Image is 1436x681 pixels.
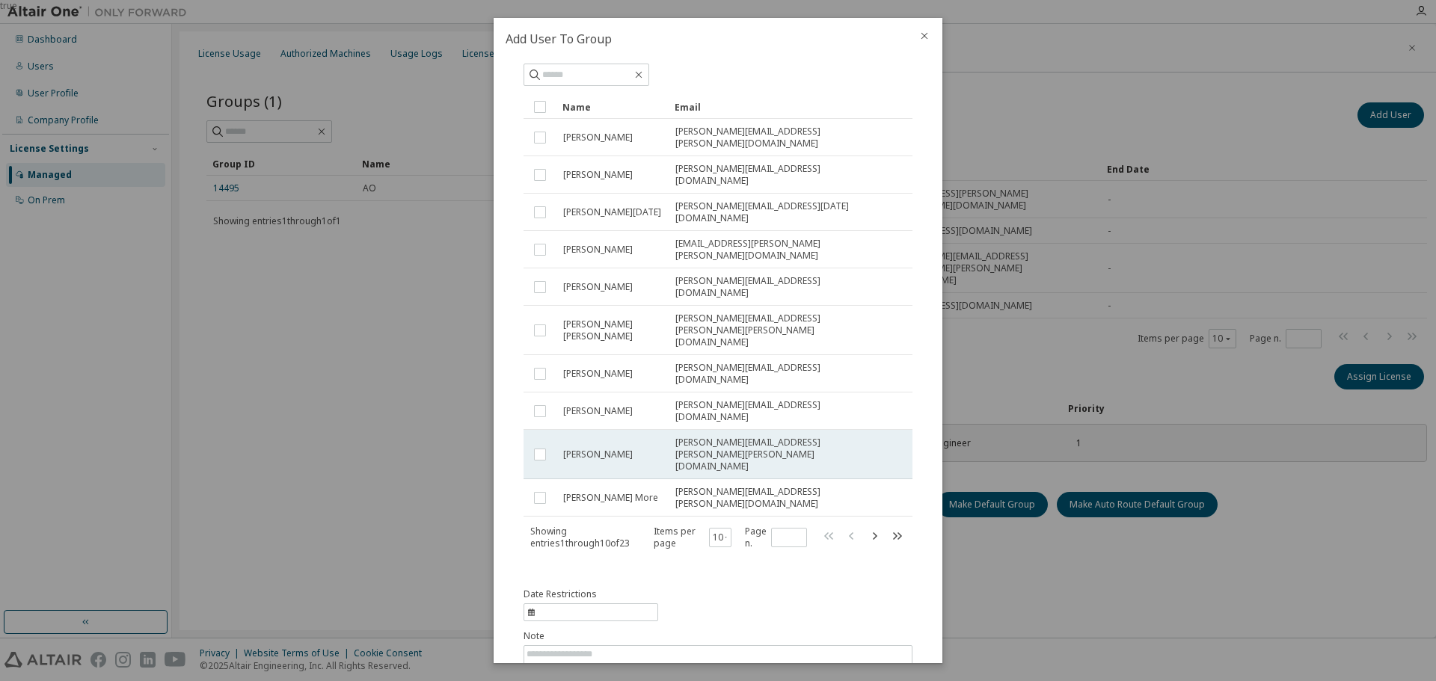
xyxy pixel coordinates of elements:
[563,206,661,218] span: [PERSON_NAME][DATE]
[675,362,886,386] span: [PERSON_NAME][EMAIL_ADDRESS][DOMAIN_NAME]
[563,244,633,256] span: [PERSON_NAME]
[654,526,731,549] span: Items per page
[563,169,633,181] span: [PERSON_NAME]
[675,163,886,187] span: [PERSON_NAME][EMAIL_ADDRESS][DOMAIN_NAME]
[918,30,930,42] button: close
[562,95,663,119] div: Name
[675,312,886,348] span: [PERSON_NAME][EMAIL_ADDRESS][PERSON_NAME][PERSON_NAME][DOMAIN_NAME]
[675,275,886,299] span: [PERSON_NAME][EMAIL_ADDRESS][DOMAIN_NAME]
[675,126,886,150] span: [PERSON_NAME][EMAIL_ADDRESS][PERSON_NAME][DOMAIN_NAME]
[675,200,886,224] span: [PERSON_NAME][EMAIL_ADDRESS][DATE][DOMAIN_NAME]
[524,588,658,621] button: information
[563,405,633,417] span: [PERSON_NAME]
[745,526,807,549] span: Page n.
[530,525,630,549] span: Showing entries 1 through 10 of 23
[713,531,728,543] button: 10
[675,238,886,262] span: [EMAIL_ADDRESS][PERSON_NAME][PERSON_NAME][DOMAIN_NAME]
[563,492,658,504] span: [PERSON_NAME] More
[563,318,662,342] span: [PERSON_NAME] [PERSON_NAME]
[524,588,597,600] span: Date Restrictions
[563,281,633,293] span: [PERSON_NAME]
[563,368,633,380] span: [PERSON_NAME]
[494,18,906,60] h2: Add User To Group
[563,132,633,144] span: [PERSON_NAME]
[675,399,886,423] span: [PERSON_NAME][EMAIL_ADDRESS][DOMAIN_NAME]
[563,449,633,460] span: [PERSON_NAME]
[524,630,912,642] label: Note
[675,486,886,510] span: [PERSON_NAME][EMAIL_ADDRESS][PERSON_NAME][DOMAIN_NAME]
[675,95,887,119] div: Email
[675,437,886,472] span: [PERSON_NAME][EMAIL_ADDRESS][PERSON_NAME][PERSON_NAME][DOMAIN_NAME]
